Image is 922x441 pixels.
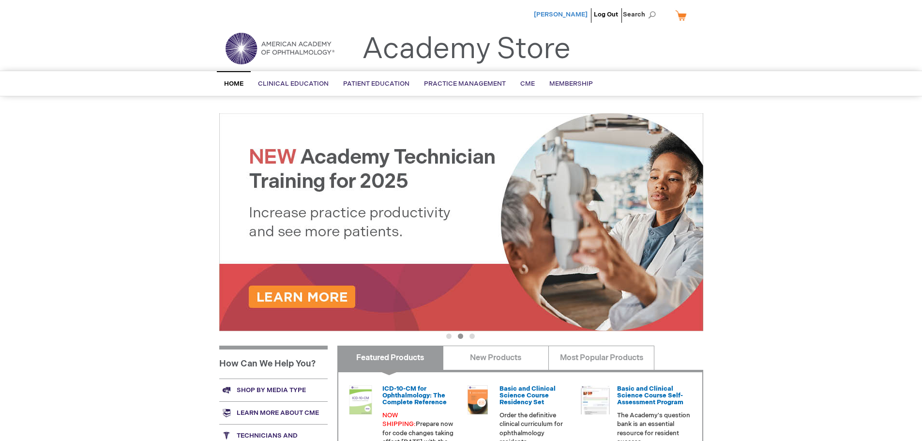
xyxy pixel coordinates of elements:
img: 0120008u_42.png [346,385,375,414]
a: [PERSON_NAME] [534,11,588,18]
span: Patient Education [343,80,409,88]
button: 2 of 3 [458,334,463,339]
a: Basic and Clinical Science Course Residency Set [499,385,556,407]
button: 1 of 3 [446,334,452,339]
a: Most Popular Products [548,346,654,370]
a: Shop by media type [219,379,328,401]
a: Log Out [594,11,618,18]
img: 02850963u_47.png [463,385,492,414]
button: 3 of 3 [469,334,475,339]
a: Basic and Clinical Science Course Self-Assessment Program [617,385,683,407]
span: Clinical Education [258,80,329,88]
span: Search [623,5,660,24]
span: Membership [549,80,593,88]
span: CME [520,80,535,88]
a: Featured Products [337,346,443,370]
span: Home [224,80,243,88]
a: New Products [443,346,549,370]
a: Learn more about CME [219,401,328,424]
img: bcscself_20.jpg [581,385,610,414]
h1: How Can We Help You? [219,346,328,379]
a: Academy Store [362,32,571,67]
span: Practice Management [424,80,506,88]
font: NOW SHIPPING: [382,411,416,428]
a: ICD-10-CM for Ophthalmology: The Complete Reference [382,385,447,407]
